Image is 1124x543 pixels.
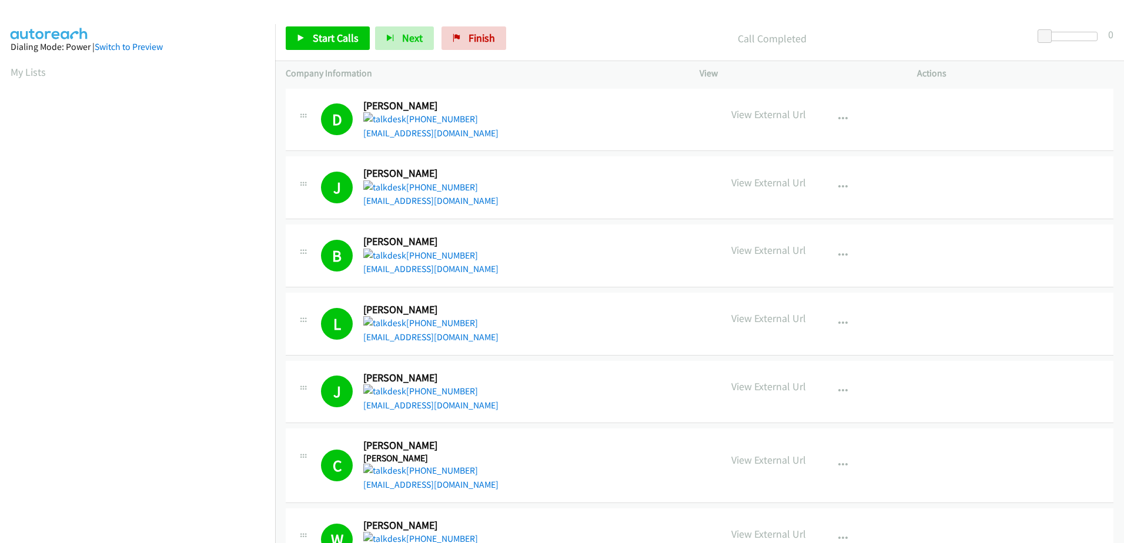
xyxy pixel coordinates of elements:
a: [EMAIL_ADDRESS][DOMAIN_NAME] [363,479,499,490]
p: View External Url [731,378,806,394]
a: [EMAIL_ADDRESS][DOMAIN_NAME] [363,400,499,411]
a: [PHONE_NUMBER] [363,113,478,125]
a: Finish [441,26,506,50]
h1: L [321,308,353,340]
span: Start Calls [313,31,359,45]
h2: [PERSON_NAME] [363,167,500,180]
div: 0 [1108,26,1113,42]
a: [PHONE_NUMBER] [363,182,478,193]
h1: B [321,240,353,271]
p: Actions [917,66,1113,81]
h1: C [321,450,353,481]
p: Company Information [286,66,678,81]
h2: [PERSON_NAME] [363,99,500,113]
img: talkdesk [363,180,406,195]
h5: [PERSON_NAME] [363,452,500,464]
p: Call Completed [522,31,1022,46]
a: My Lists [11,65,46,79]
h2: [PERSON_NAME] [363,519,500,532]
a: [PHONE_NUMBER] [363,317,478,329]
h1: J [321,172,353,203]
div: Dialing Mode: Power | [11,40,265,54]
img: talkdesk [363,249,406,263]
p: View External Url [731,242,806,258]
a: [PHONE_NUMBER] [363,465,478,476]
a: Start Calls [286,26,370,50]
p: View External Url [731,310,806,326]
a: Switch to Preview [95,41,163,52]
img: talkdesk [363,112,406,126]
span: Next [402,31,423,45]
img: talkdesk [363,464,406,478]
img: talkdesk [363,384,406,398]
a: [EMAIL_ADDRESS][DOMAIN_NAME] [363,128,499,139]
h1: J [321,376,353,407]
button: Next [375,26,434,50]
p: View External Url [731,452,806,468]
span: Finish [469,31,495,45]
a: [EMAIL_ADDRESS][DOMAIN_NAME] [363,331,499,343]
a: [PHONE_NUMBER] [363,386,478,397]
a: [EMAIL_ADDRESS][DOMAIN_NAME] [363,263,499,274]
p: View [700,66,896,81]
img: talkdesk [363,316,406,330]
h2: [PERSON_NAME] [363,371,500,385]
a: [PHONE_NUMBER] [363,250,478,261]
p: View External Url [731,526,806,542]
div: Delay between calls (in seconds) [1043,32,1098,41]
p: View External Url [731,175,806,190]
h2: [PERSON_NAME] [363,439,500,452]
h2: [PERSON_NAME] [363,235,500,249]
h2: [PERSON_NAME] [363,303,500,317]
p: View External Url [731,106,806,122]
h1: D [321,103,353,135]
a: [EMAIL_ADDRESS][DOMAIN_NAME] [363,195,499,206]
iframe: Resource Center [1090,224,1124,318]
